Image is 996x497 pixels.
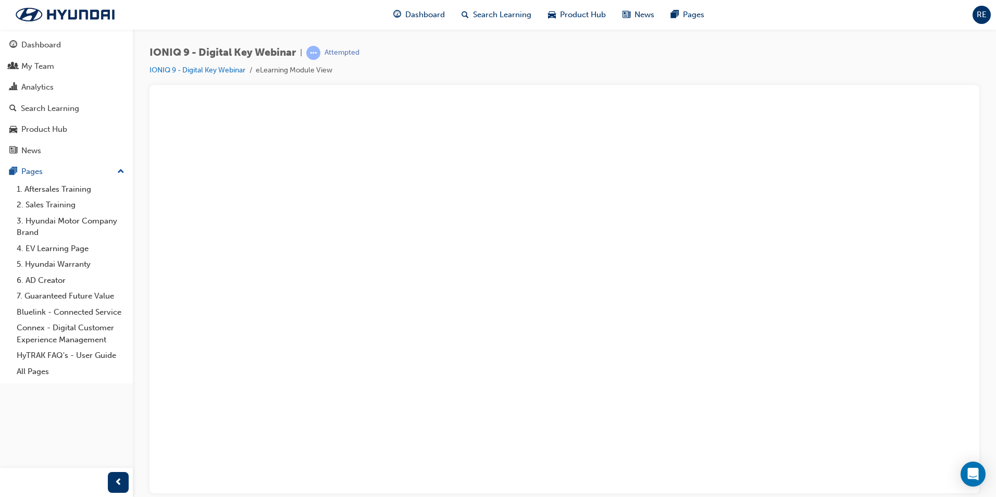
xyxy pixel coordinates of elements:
[614,4,663,26] a: news-iconNews
[256,65,332,77] li: eLearning Module View
[21,145,41,157] div: News
[115,476,122,489] span: prev-icon
[150,47,296,59] span: IONIQ 9 - Digital Key Webinar
[393,8,401,21] span: guage-icon
[9,125,17,134] span: car-icon
[9,104,17,114] span: search-icon
[4,162,129,181] button: Pages
[4,120,129,139] a: Product Hub
[622,8,630,21] span: news-icon
[9,62,17,71] span: people-icon
[560,9,606,21] span: Product Hub
[13,197,129,213] a: 2. Sales Training
[13,347,129,364] a: HyTRAK FAQ's - User Guide
[21,60,54,72] div: My Team
[150,66,245,74] a: IONIQ 9 - Digital Key Webinar
[4,35,129,55] a: Dashboard
[117,165,124,179] span: up-icon
[4,57,129,76] a: My Team
[961,462,986,487] div: Open Intercom Messenger
[473,9,531,21] span: Search Learning
[663,4,713,26] a: pages-iconPages
[9,167,17,177] span: pages-icon
[21,123,67,135] div: Product Hub
[13,320,129,347] a: Connex - Digital Customer Experience Management
[306,46,320,60] span: learningRecordVerb_ATTEMPT-icon
[21,166,43,178] div: Pages
[13,288,129,304] a: 7. Guaranteed Future Value
[540,4,614,26] a: car-iconProduct Hub
[300,47,302,59] span: |
[385,4,453,26] a: guage-iconDashboard
[13,272,129,289] a: 6. AD Creator
[4,33,129,162] button: DashboardMy TeamAnalyticsSearch LearningProduct HubNews
[13,304,129,320] a: Bluelink - Connected Service
[4,141,129,160] a: News
[9,146,17,156] span: news-icon
[4,99,129,118] a: Search Learning
[325,48,359,58] div: Attempted
[671,8,679,21] span: pages-icon
[21,103,79,115] div: Search Learning
[13,241,129,257] a: 4. EV Learning Page
[5,4,125,26] img: Trak
[21,81,54,93] div: Analytics
[405,9,445,21] span: Dashboard
[634,9,654,21] span: News
[548,8,556,21] span: car-icon
[21,39,61,51] div: Dashboard
[9,83,17,92] span: chart-icon
[13,181,129,197] a: 1. Aftersales Training
[977,9,987,21] span: RE
[462,8,469,21] span: search-icon
[13,213,129,241] a: 3. Hyundai Motor Company Brand
[13,256,129,272] a: 5. Hyundai Warranty
[9,41,17,50] span: guage-icon
[4,78,129,97] a: Analytics
[683,9,704,21] span: Pages
[973,6,991,24] button: RE
[453,4,540,26] a: search-iconSearch Learning
[13,364,129,380] a: All Pages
